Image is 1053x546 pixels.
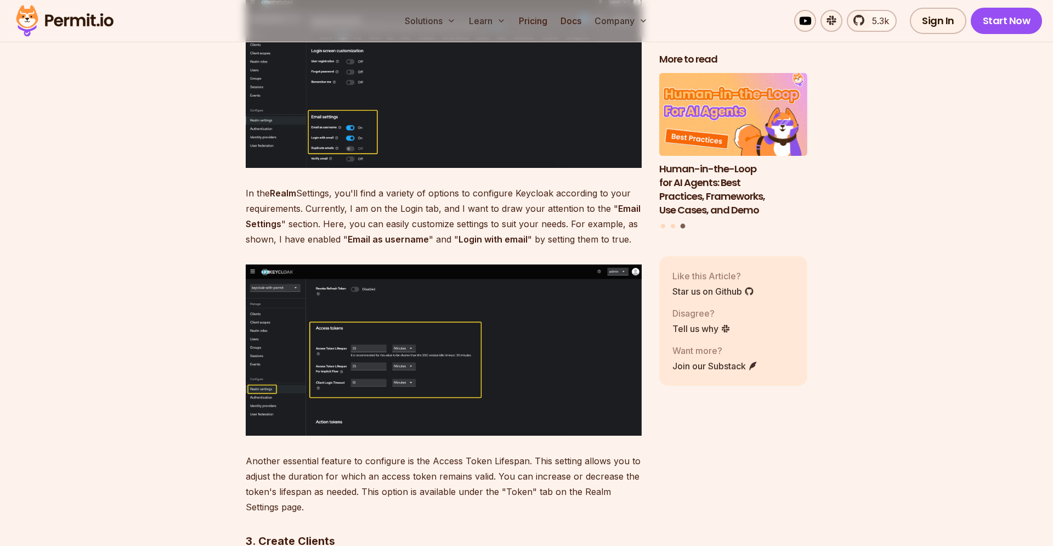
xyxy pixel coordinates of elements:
[671,224,675,228] button: Go to slide 2
[659,73,807,230] div: Posts
[246,185,642,247] p: In the Settings, you'll find a variety of options to configure Keycloak according to your require...
[672,307,731,320] p: Disagree?
[514,10,552,32] a: Pricing
[672,322,731,335] a: Tell us why
[672,359,758,373] a: Join our Substack
[465,10,510,32] button: Learn
[556,10,586,32] a: Docs
[590,10,652,32] button: Company
[659,73,807,217] a: Human-in-the-Loop for AI Agents: Best Practices, Frameworks, Use Cases, and DemoHuman-in-the-Loop...
[971,8,1043,34] a: Start Now
[246,453,642,515] p: Another essential feature to configure is the Access Token Lifespan. This setting allows you to a...
[847,10,897,32] a: 5.3k
[659,73,807,156] img: Human-in-the-Loop for AI Agents: Best Practices, Frameworks, Use Cases, and Demo
[865,14,889,27] span: 5.3k
[246,203,641,229] strong: Email Settings
[672,285,754,298] a: Star us on Github
[246,264,642,436] img: image.png
[659,162,807,217] h3: Human-in-the-Loop for AI Agents: Best Practices, Frameworks, Use Cases, and Demo
[672,344,758,357] p: Want more?
[659,53,807,66] h2: More to read
[910,8,966,34] a: Sign In
[270,188,296,199] strong: Realm
[672,269,754,283] p: Like this Article?
[11,2,118,40] img: Permit logo
[680,224,685,229] button: Go to slide 3
[400,10,460,32] button: Solutions
[659,73,807,217] li: 3 of 3
[348,234,429,245] strong: Email as username
[661,224,665,228] button: Go to slide 1
[458,234,528,245] strong: Login with email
